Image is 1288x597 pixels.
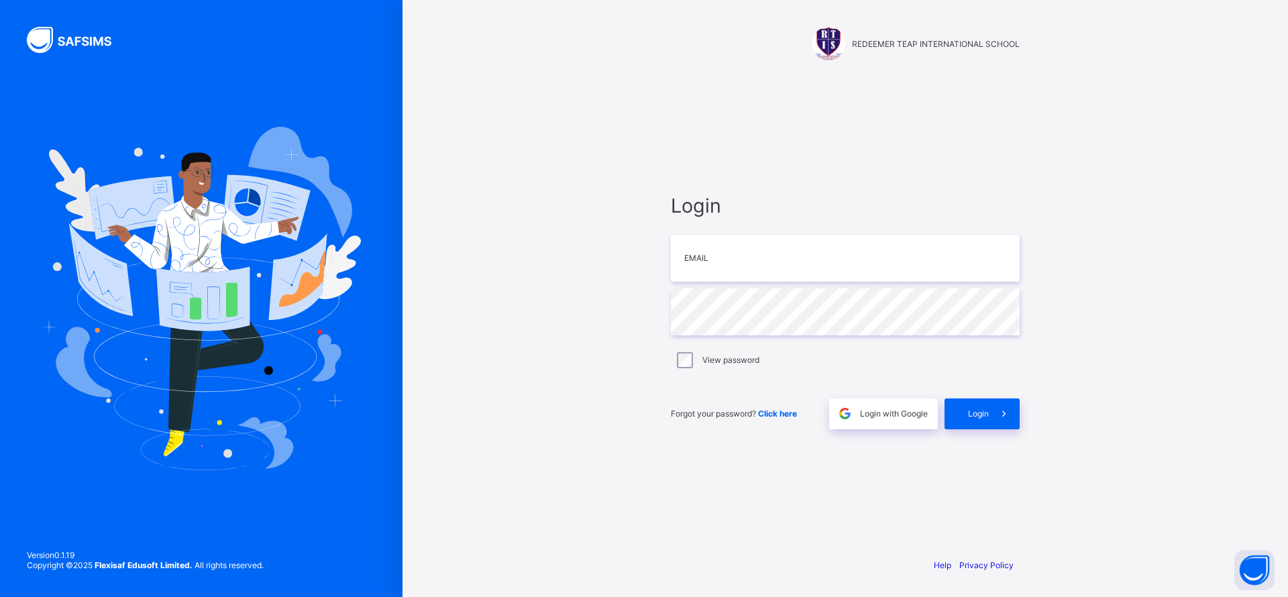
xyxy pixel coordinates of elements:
span: Login [671,194,1020,217]
span: Login with Google [860,409,928,419]
span: REDEEMER TEAP INTERNATIONAL SCHOOL [852,39,1020,49]
span: Version 0.1.19 [27,550,264,560]
span: Login [968,409,989,419]
a: Privacy Policy [959,560,1014,570]
a: Click here [758,409,797,419]
span: Forgot your password? [671,409,797,419]
strong: Flexisaf Edusoft Limited. [95,560,193,570]
a: Help [934,560,951,570]
img: google.396cfc9801f0270233282035f929180a.svg [837,406,853,421]
span: Copyright © 2025 All rights reserved. [27,560,264,570]
img: Hero Image [42,127,361,470]
img: SAFSIMS Logo [27,27,127,53]
label: View password [702,355,759,365]
button: Open asap [1234,550,1275,590]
